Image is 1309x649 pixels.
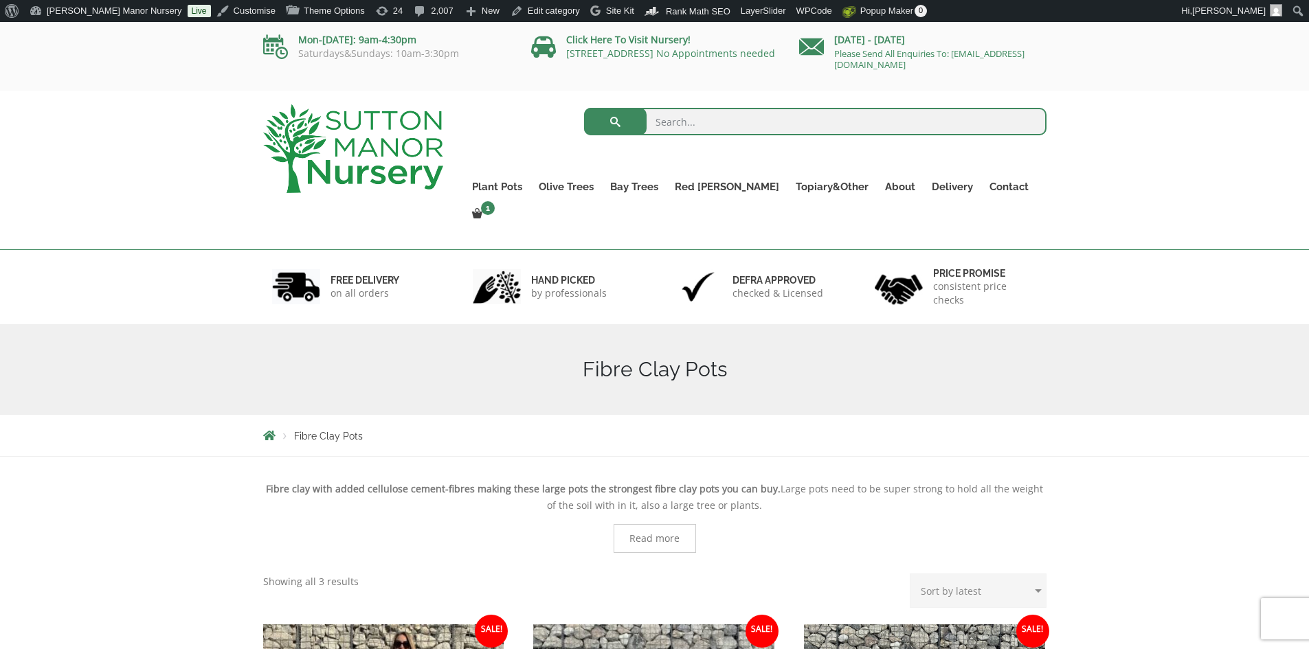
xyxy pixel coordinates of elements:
input: Search... [584,108,1047,135]
a: Olive Trees [530,177,602,196]
h6: Defra approved [732,274,823,286]
strong: Fibre clay with added cellulose cement-fibres making these large pots the strongest fibre clay po... [266,482,781,495]
img: 3.jpg [674,269,722,304]
a: 1 [464,205,499,224]
img: 1.jpg [272,269,320,304]
h6: Price promise [933,267,1038,280]
h6: FREE DELIVERY [331,274,399,286]
h6: hand picked [531,274,607,286]
span: Sale! [746,615,779,648]
a: Contact [981,177,1037,196]
a: About [877,177,924,196]
span: 1 [481,201,495,215]
p: by professionals [531,286,607,300]
select: Shop order [910,573,1047,608]
h1: Fibre Clay Pots [263,357,1047,382]
span: Sale! [475,615,508,648]
p: consistent price checks [933,280,1038,307]
a: Bay Trees [602,177,667,196]
a: Please Send All Enquiries To: [EMAIL_ADDRESS][DOMAIN_NAME] [834,47,1025,71]
span: [PERSON_NAME] [1192,5,1266,16]
p: Mon-[DATE]: 9am-4:30pm [263,32,511,48]
p: Large pots need to be super strong to hold all the weight of the soil with in it, also a large tr... [263,481,1047,514]
img: 2.jpg [473,269,521,304]
p: Showing all 3 results [263,573,359,590]
span: Site Kit [606,5,634,16]
img: logo [263,104,443,193]
p: Saturdays&Sundays: 10am-3:30pm [263,48,511,59]
span: Fibre Clay Pots [294,431,363,442]
a: Plant Pots [464,177,530,196]
nav: Breadcrumbs [263,430,1047,441]
span: Sale! [1016,615,1049,648]
span: Rank Math SEO [666,6,730,16]
span: 0 [915,5,927,17]
p: on all orders [331,286,399,300]
a: [STREET_ADDRESS] No Appointments needed [566,47,775,60]
img: 4.jpg [875,266,923,308]
a: Topiary&Other [787,177,877,196]
a: Click Here To Visit Nursery! [566,33,691,46]
a: Live [188,5,211,17]
p: [DATE] - [DATE] [799,32,1047,48]
a: Red [PERSON_NAME] [667,177,787,196]
span: Read more [629,534,680,543]
p: checked & Licensed [732,286,823,300]
a: Delivery [924,177,981,196]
